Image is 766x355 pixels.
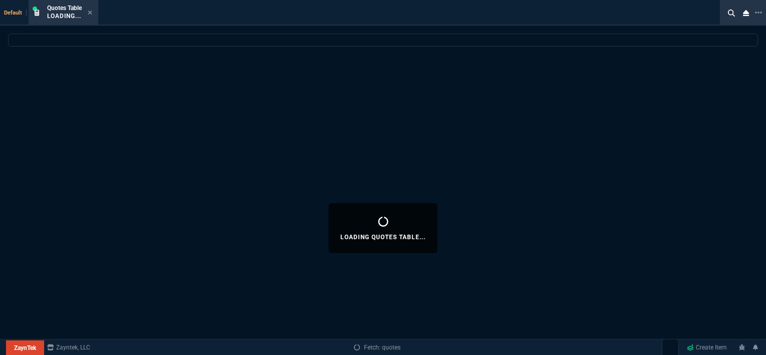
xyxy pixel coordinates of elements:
nx-icon: Close Tab [88,9,92,17]
a: msbcCompanyName [44,343,93,352]
a: Fetch: quotes [354,343,401,352]
a: Create Item [683,340,731,355]
nx-icon: Open New Tab [755,8,762,18]
span: Default [4,10,27,16]
p: Loading Quotes Table... [340,233,425,241]
nx-icon: Search [724,7,739,19]
nx-icon: Close Workbench [739,7,753,19]
span: Quotes Table [47,5,82,12]
p: Loading... [47,12,82,20]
